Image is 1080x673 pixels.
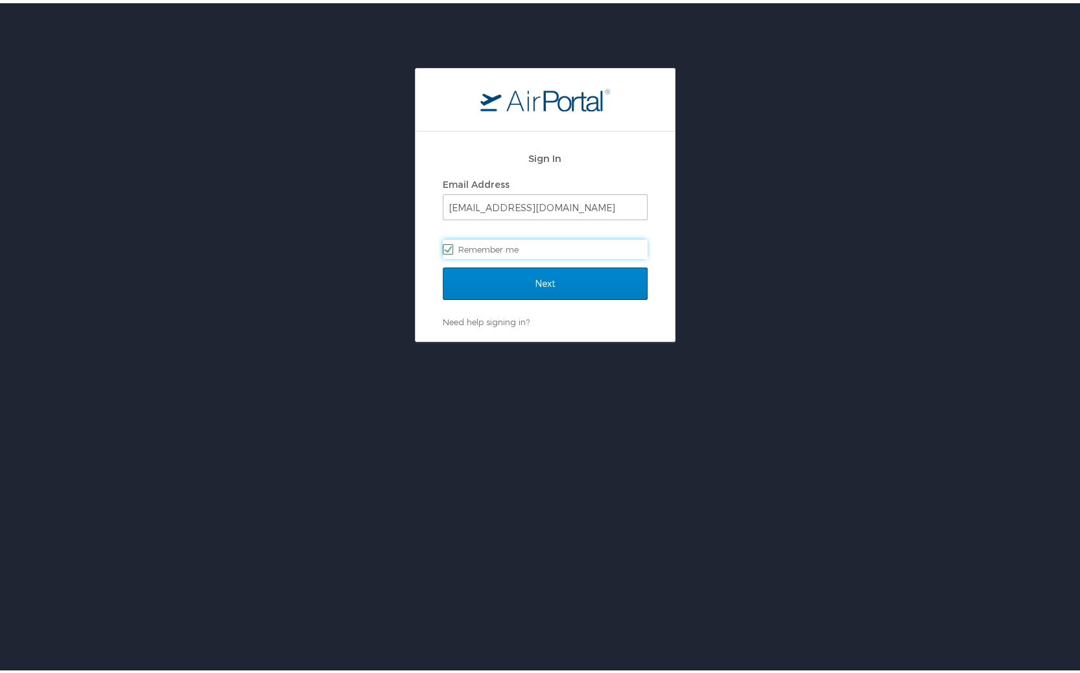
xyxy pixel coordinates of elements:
[443,264,648,297] input: Next
[443,176,510,187] label: Email Address
[443,236,648,256] label: Remember me
[443,148,648,163] h2: Sign In
[480,85,610,108] img: logo
[443,314,530,324] a: Need help signing in?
